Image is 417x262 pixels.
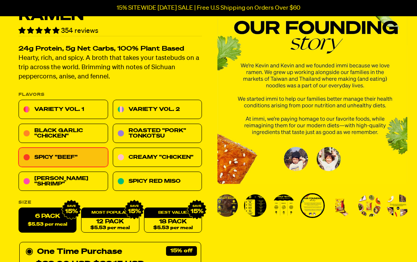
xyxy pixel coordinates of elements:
img: Spicy "Beef" Ramen [215,194,238,217]
img: IMG_9632.png [61,200,81,220]
span: $5.53 per meal [28,222,67,227]
a: Roasted "Pork" Tonkotsu [113,124,202,143]
a: Spicy "Beef" [19,148,108,167]
a: [PERSON_NAME] "Shrimp" [19,172,108,191]
span: $5.53 per meal [90,226,130,231]
h2: 24g Protein, 5g Net Carbs, 100% Plant Based [19,46,202,53]
span: $5.53 per meal [153,226,193,231]
img: Spicy "Beef" Ramen [244,194,266,217]
div: PDP main carousel thumbnails [217,193,407,218]
label: Size [19,201,202,205]
li: Go to slide 2 [214,193,239,218]
img: Spicy "Beef" Ramen [358,194,381,217]
a: 12 Pack$5.53 per meal [81,208,139,233]
p: 15% SITEWIDE [DATE] SALE | Free U.S Shipping on Orders Over $60 [117,5,300,12]
li: Go to slide 4 [271,193,296,218]
img: Spicy "Beef" Ramen [387,194,409,217]
p: Flavors [19,93,202,97]
label: 6 Pack [19,208,76,233]
li: Go to slide 8 [386,193,410,218]
img: Spicy "Beef" Ramen [330,194,352,217]
img: Spicy "Beef" Ramen [301,194,324,217]
a: 18 Pack$5.53 per meal [144,208,202,233]
a: Variety Vol. 2 [113,100,202,119]
li: Go to slide 7 [357,193,382,218]
a: Black Garlic "Chicken" [19,124,108,143]
li: Go to slide 6 [329,193,353,218]
a: Creamy "Chicken" [113,148,202,167]
img: IMG_9632.png [187,200,207,220]
a: Spicy Red Miso [113,172,202,191]
p: Hearty, rich, and spicy. A broth that takes your tastebuds on a trip across the world. Brimming w... [19,54,202,82]
img: IMG_9632.png [124,200,144,220]
a: Variety Vol. 1 [19,100,108,119]
li: Go to slide 5 [300,193,325,218]
li: Go to slide 3 [243,193,268,218]
img: Spicy "Beef" Ramen [273,194,295,217]
span: 354 reviews [61,27,98,34]
span: 4.82 stars [19,27,61,34]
